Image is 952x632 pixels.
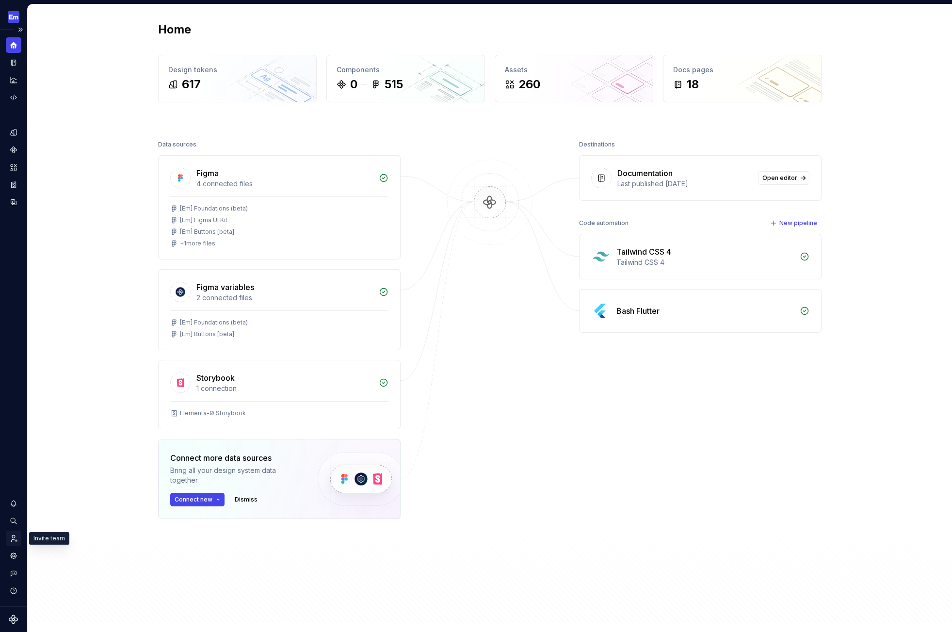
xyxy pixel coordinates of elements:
[6,125,21,140] a: Design tokens
[617,179,752,189] div: Last published [DATE]
[170,466,301,485] div: Bring all your design system data together.
[779,219,817,227] span: New pipeline
[9,615,18,624] svg: Supernova Logo
[6,90,21,105] a: Code automation
[758,171,809,185] a: Open editor
[6,177,21,193] a: Storybook stories
[196,384,373,393] div: 1 connection
[6,548,21,564] a: Settings
[158,55,317,102] a: Design tokens617
[6,72,21,88] a: Analytics
[196,281,254,293] div: Figma variables
[29,532,69,545] div: Invite team
[350,77,357,92] div: 0
[235,496,258,503] span: Dismiss
[6,513,21,529] button: Search ⌘K
[230,493,262,506] button: Dismiss
[673,65,811,75] div: Docs pages
[196,167,219,179] div: Figma
[175,496,212,503] span: Connect new
[170,493,225,506] button: Connect new
[616,258,794,267] div: Tailwind CSS 4
[196,179,373,189] div: 4 connected files
[495,55,653,102] a: Assets260
[180,319,248,326] div: [Em] Foundations (beta)
[8,11,19,23] img: e72e9e65-9f43-4cb3-89a7-ea83765f03bf.png
[14,23,27,36] button: Expand sidebar
[180,240,215,247] div: + 1 more files
[616,305,660,317] div: Bash Flutter
[6,160,21,175] a: Assets
[158,138,196,151] div: Data sources
[663,55,822,102] a: Docs pages18
[180,228,234,236] div: [Em] Buttons [beta]
[158,22,191,37] h2: Home
[182,77,201,92] div: 617
[326,55,485,102] a: Components0515
[6,496,21,511] button: Notifications
[180,330,234,338] div: [Em] Buttons [beta]
[158,155,401,259] a: Figma4 connected files[Em] Foundations (beta)[Em] Figma UI Kit[Em] Buttons [beta]+1more files
[158,269,401,350] a: Figma variables2 connected files[Em] Foundations (beta)[Em] Buttons [beta]
[6,55,21,70] a: Documentation
[616,246,671,258] div: Tailwind CSS 4
[168,65,307,75] div: Design tokens
[762,174,797,182] span: Open editor
[6,566,21,581] button: Contact support
[518,77,540,92] div: 260
[6,194,21,210] a: Data sources
[196,372,235,384] div: Storybook
[158,360,401,429] a: Storybook1 connectionElementa-Ø Storybook
[767,216,822,230] button: New pipeline
[196,293,373,303] div: 2 connected files
[687,77,699,92] div: 18
[337,65,475,75] div: Components
[6,37,21,53] a: Home
[180,216,227,224] div: [Em] Figma UI Kit
[180,205,248,212] div: [Em] Foundations (beta)
[579,138,615,151] div: Destinations
[180,409,246,417] div: Elementa-Ø Storybook
[6,142,21,158] a: Components
[6,531,21,546] a: Invite team
[505,65,643,75] div: Assets
[170,452,301,464] div: Connect more data sources
[385,77,403,92] div: 515
[617,167,673,179] div: Documentation
[579,216,629,230] div: Code automation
